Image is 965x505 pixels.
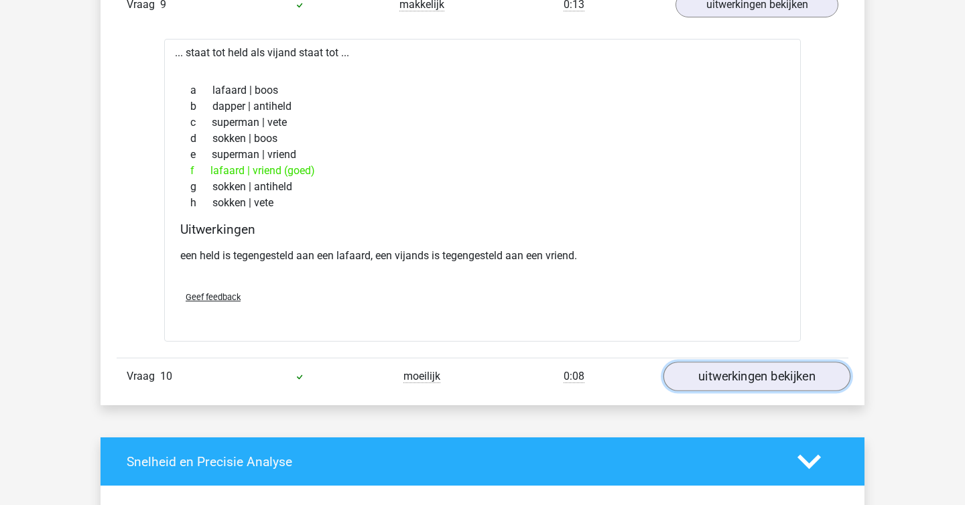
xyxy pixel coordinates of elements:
[180,115,785,131] div: superman | vete
[180,179,785,195] div: sokken | antiheld
[564,370,584,383] span: 0:08
[180,195,785,211] div: sokken | vete
[180,82,785,98] div: lafaard | boos
[663,362,850,391] a: uitwerkingen bekijken
[180,98,785,115] div: dapper | antiheld
[160,370,172,382] span: 10
[190,147,212,163] span: e
[190,131,212,147] span: d
[180,222,785,237] h4: Uitwerkingen
[403,370,440,383] span: moeilijk
[190,179,212,195] span: g
[190,82,212,98] span: a
[180,131,785,147] div: sokken | boos
[180,248,785,264] p: een held is tegengesteld aan een lafaard, een vijands is tegengesteld aan een vriend.
[186,292,241,302] span: Geef feedback
[180,147,785,163] div: superman | vriend
[180,163,785,179] div: lafaard | vriend (goed)
[164,39,801,342] div: ... staat tot held als vijand staat tot ...
[190,163,210,179] span: f
[127,368,160,384] span: Vraag
[190,195,212,211] span: h
[190,98,212,115] span: b
[190,115,212,131] span: c
[127,454,777,470] h4: Snelheid en Precisie Analyse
